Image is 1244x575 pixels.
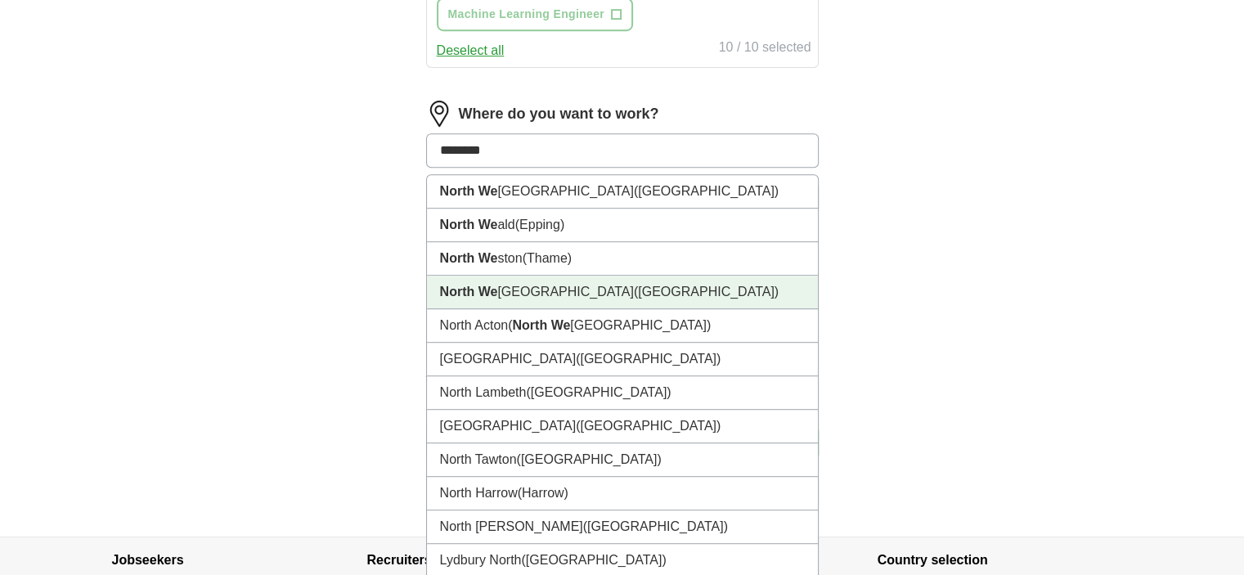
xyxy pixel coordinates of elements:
[427,510,818,544] li: North [PERSON_NAME]
[518,486,568,500] span: (Harrow)
[427,175,818,209] li: [GEOGRAPHIC_DATA]
[719,38,811,61] div: 10 / 10 selected
[448,6,605,23] span: Machine Learning Engineer
[427,410,818,443] li: [GEOGRAPHIC_DATA]
[440,184,498,198] strong: North We
[427,477,818,510] li: North Harrow
[508,318,711,332] span: ( [GEOGRAPHIC_DATA])
[427,443,818,477] li: North Tawton
[521,553,666,567] span: ([GEOGRAPHIC_DATA])
[576,419,721,433] span: ([GEOGRAPHIC_DATA])
[427,209,818,242] li: ald
[427,242,818,276] li: ston
[440,218,498,231] strong: North We
[426,101,452,127] img: location.png
[516,452,661,466] span: ([GEOGRAPHIC_DATA])
[512,318,570,332] strong: North We
[427,376,818,410] li: North Lambeth
[427,309,818,343] li: North Acton
[427,343,818,376] li: [GEOGRAPHIC_DATA]
[523,251,572,265] span: (Thame)
[437,41,505,61] button: Deselect all
[634,285,779,299] span: ([GEOGRAPHIC_DATA])
[583,519,728,533] span: ([GEOGRAPHIC_DATA])
[440,285,498,299] strong: North We
[459,103,659,125] label: Where do you want to work?
[440,251,498,265] strong: North We
[526,385,671,399] span: ([GEOGRAPHIC_DATA])
[576,352,721,366] span: ([GEOGRAPHIC_DATA])
[427,276,818,309] li: [GEOGRAPHIC_DATA]
[515,218,564,231] span: (Epping)
[634,184,779,198] span: ([GEOGRAPHIC_DATA])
